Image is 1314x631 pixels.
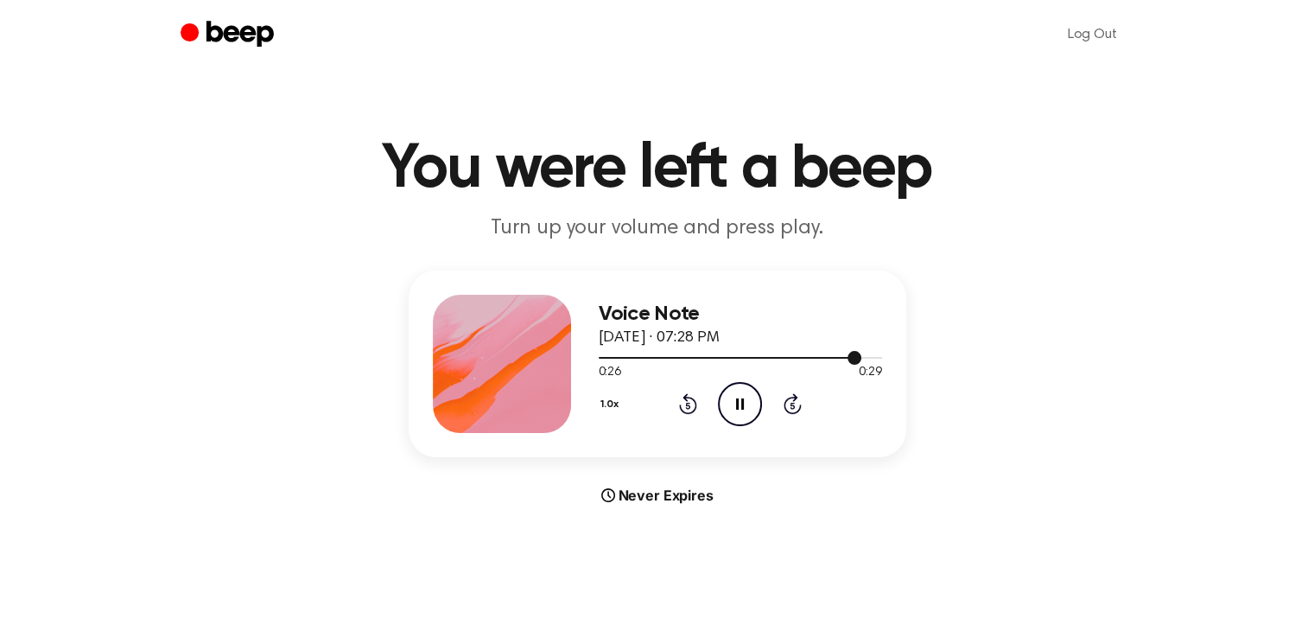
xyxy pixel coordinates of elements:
span: 0:29 [859,364,881,382]
h3: Voice Note [599,303,882,326]
p: Turn up your volume and press play. [326,214,989,243]
span: [DATE] · 07:28 PM [599,330,720,346]
div: Never Expires [409,485,906,506]
span: 0:26 [599,364,621,382]
h1: You were left a beep [215,138,1100,201]
a: Beep [181,18,278,52]
a: Log Out [1051,14,1134,55]
button: 1.0x [599,390,625,419]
